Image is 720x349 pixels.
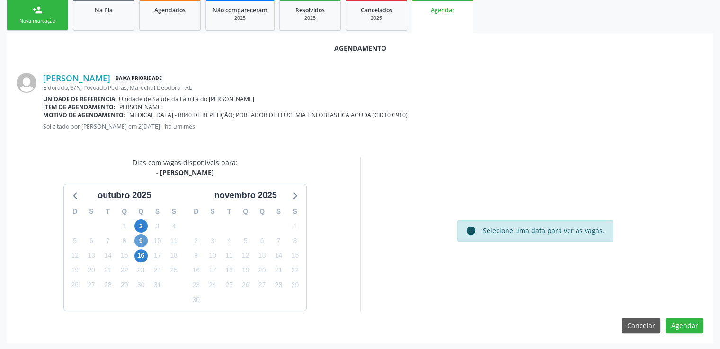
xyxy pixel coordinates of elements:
div: - [PERSON_NAME] [133,167,238,177]
div: S [149,204,166,219]
span: segunda-feira, 13 de outubro de 2025 [85,249,98,262]
span: quarta-feira, 1 de outubro de 2025 [118,219,131,233]
span: terça-feira, 11 de novembro de 2025 [222,249,236,262]
span: quarta-feira, 26 de novembro de 2025 [239,279,252,292]
div: Q [254,204,270,219]
span: sábado, 1 de novembro de 2025 [288,219,302,233]
div: Agendamento [17,43,703,53]
span: quinta-feira, 6 de novembro de 2025 [256,234,269,247]
div: person_add [32,5,43,15]
span: quarta-feira, 15 de outubro de 2025 [118,249,131,262]
div: D [67,204,83,219]
span: segunda-feira, 24 de novembro de 2025 [206,279,219,292]
span: quinta-feira, 30 de outubro de 2025 [134,279,148,292]
span: sexta-feira, 3 de outubro de 2025 [151,219,164,233]
span: terça-feira, 18 de novembro de 2025 [222,264,236,277]
div: Selecione uma data para ver as vagas. [483,226,604,236]
span: quarta-feira, 22 de outubro de 2025 [118,264,131,277]
span: quinta-feira, 27 de novembro de 2025 [256,279,269,292]
span: quarta-feira, 29 de outubro de 2025 [118,279,131,292]
span: quinta-feira, 16 de outubro de 2025 [134,249,148,262]
b: Motivo de agendamento: [43,111,125,119]
span: domingo, 26 de outubro de 2025 [68,279,81,292]
div: Q [116,204,133,219]
img: img [17,73,36,93]
span: segunda-feira, 27 de outubro de 2025 [85,279,98,292]
button: Cancelar [622,318,660,334]
span: domingo, 16 de novembro de 2025 [189,264,203,277]
div: T [99,204,116,219]
span: Resolvidos [295,6,325,14]
span: domingo, 23 de novembro de 2025 [189,279,203,292]
span: sábado, 11 de outubro de 2025 [167,234,180,247]
div: outubro 2025 [94,189,155,202]
span: quinta-feira, 13 de novembro de 2025 [256,249,269,262]
div: T [221,204,237,219]
div: Q [237,204,254,219]
span: domingo, 30 de novembro de 2025 [189,293,203,306]
span: domingo, 9 de novembro de 2025 [189,249,203,262]
span: sexta-feira, 24 de outubro de 2025 [151,264,164,277]
div: Eldorado, S/N, Povoado Pedras, Marechal Deodoro - AL [43,84,703,92]
span: domingo, 5 de outubro de 2025 [68,234,81,247]
span: segunda-feira, 6 de outubro de 2025 [85,234,98,247]
span: Unidade de Saude da Familia do [PERSON_NAME] [119,95,254,103]
span: domingo, 19 de outubro de 2025 [68,264,81,277]
div: 2025 [213,15,267,22]
p: Solicitado por [PERSON_NAME] em 2[DATE] - há um mês [43,122,703,131]
div: Nova marcação [14,17,61,25]
span: terça-feira, 28 de outubro de 2025 [101,279,115,292]
span: Na fila [95,6,113,14]
b: Item de agendamento: [43,103,116,111]
a: [PERSON_NAME] [43,73,110,83]
div: Q [133,204,149,219]
span: sexta-feira, 21 de novembro de 2025 [272,264,285,277]
span: quarta-feira, 12 de novembro de 2025 [239,249,252,262]
span: sábado, 22 de novembro de 2025 [288,264,302,277]
div: D [188,204,204,219]
span: quinta-feira, 2 de outubro de 2025 [134,219,148,233]
span: terça-feira, 14 de outubro de 2025 [101,249,115,262]
div: S [287,204,303,219]
span: quinta-feira, 20 de novembro de 2025 [256,264,269,277]
div: S [83,204,100,219]
span: segunda-feira, 20 de outubro de 2025 [85,264,98,277]
span: sexta-feira, 7 de novembro de 2025 [272,234,285,247]
span: Baixa Prioridade [114,73,164,83]
span: [PERSON_NAME] [117,103,163,111]
span: segunda-feira, 17 de novembro de 2025 [206,264,219,277]
div: S [204,204,221,219]
span: terça-feira, 7 de outubro de 2025 [101,234,115,247]
span: Não compareceram [213,6,267,14]
div: S [166,204,182,219]
span: domingo, 12 de outubro de 2025 [68,249,81,262]
span: sexta-feira, 28 de novembro de 2025 [272,279,285,292]
span: sábado, 8 de novembro de 2025 [288,234,302,247]
span: domingo, 2 de novembro de 2025 [189,234,203,247]
span: sábado, 18 de outubro de 2025 [167,249,180,262]
span: sexta-feira, 17 de outubro de 2025 [151,249,164,262]
div: novembro 2025 [211,189,281,202]
span: quarta-feira, 8 de outubro de 2025 [118,234,131,247]
span: sexta-feira, 10 de outubro de 2025 [151,234,164,247]
div: S [270,204,287,219]
span: Agendados [154,6,186,14]
span: quinta-feira, 9 de outubro de 2025 [134,234,148,247]
span: quarta-feira, 19 de novembro de 2025 [239,264,252,277]
span: Agendar [431,6,454,14]
span: terça-feira, 25 de novembro de 2025 [222,279,236,292]
span: Cancelados [361,6,392,14]
span: sábado, 4 de outubro de 2025 [167,219,180,233]
span: sexta-feira, 14 de novembro de 2025 [272,249,285,262]
span: sábado, 29 de novembro de 2025 [288,279,302,292]
span: quinta-feira, 23 de outubro de 2025 [134,264,148,277]
span: sexta-feira, 31 de outubro de 2025 [151,279,164,292]
span: sábado, 25 de outubro de 2025 [167,264,180,277]
span: quarta-feira, 5 de novembro de 2025 [239,234,252,247]
span: [MEDICAL_DATA] - R040 DE REPETIÇÃO; PORTADOR DE LEUCEMIA LINFOBLASTICA AGUDA (CID10 C910) [127,111,408,119]
div: 2025 [286,15,334,22]
button: Agendar [666,318,703,334]
i: info [466,226,476,236]
div: Dias com vagas disponíveis para: [133,157,238,177]
span: terça-feira, 21 de outubro de 2025 [101,264,115,277]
